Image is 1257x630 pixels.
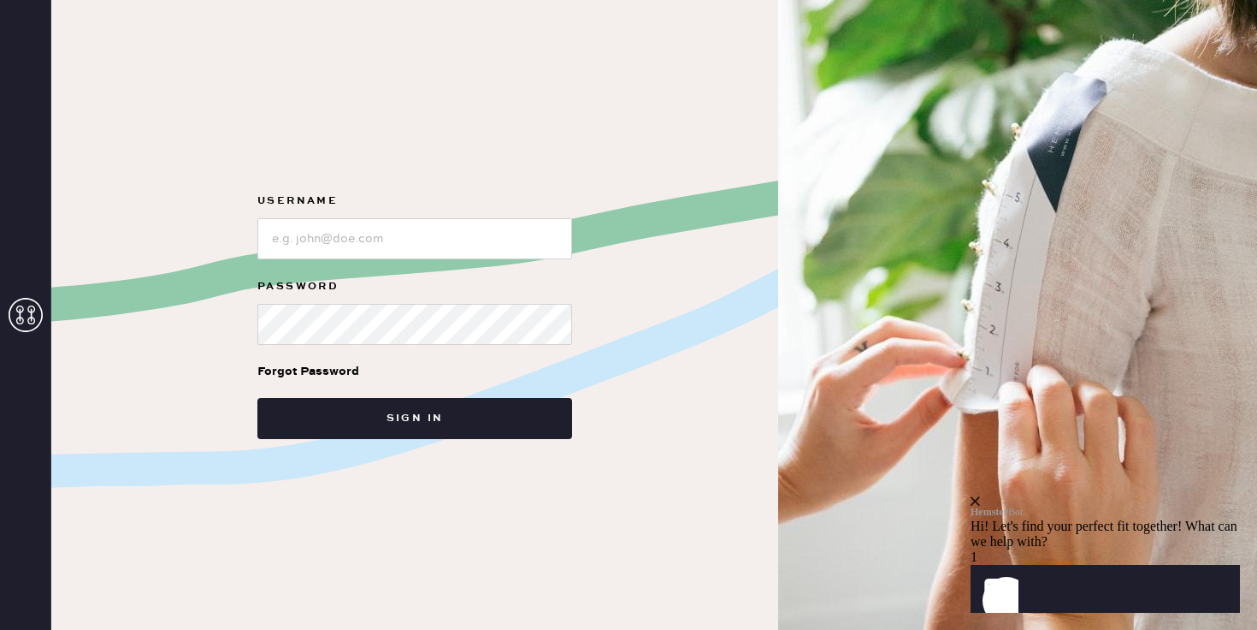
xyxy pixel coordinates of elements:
[971,392,1253,627] iframe: Front Chat
[257,218,572,259] input: e.g. john@doe.com
[257,345,359,398] a: Forgot Password
[257,362,359,381] div: Forgot Password
[257,276,572,297] label: Password
[257,191,572,211] label: Username
[257,398,572,439] button: Sign in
